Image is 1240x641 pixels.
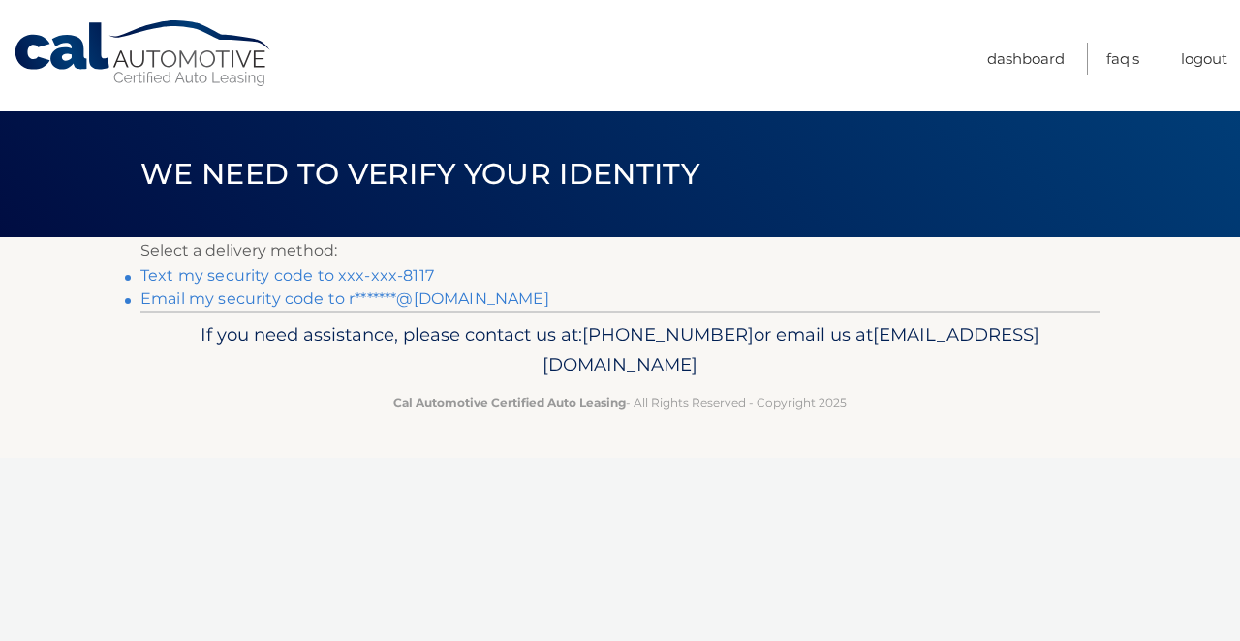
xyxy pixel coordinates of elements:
a: Dashboard [987,43,1065,75]
a: Email my security code to r*******@[DOMAIN_NAME] [140,290,549,308]
a: Logout [1181,43,1227,75]
strong: Cal Automotive Certified Auto Leasing [393,395,626,410]
p: If you need assistance, please contact us at: or email us at [153,320,1087,382]
p: Select a delivery method: [140,237,1100,264]
span: We need to verify your identity [140,156,699,192]
a: Cal Automotive [13,19,274,88]
a: FAQ's [1106,43,1139,75]
span: [PHONE_NUMBER] [582,323,754,346]
p: - All Rights Reserved - Copyright 2025 [153,392,1087,412]
a: Text my security code to xxx-xxx-8117 [140,266,434,285]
